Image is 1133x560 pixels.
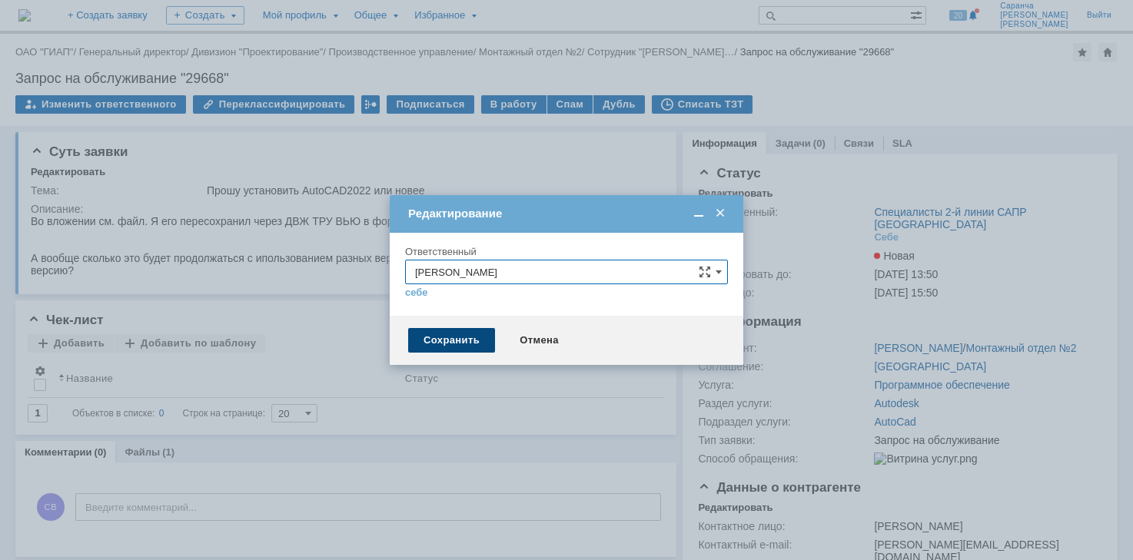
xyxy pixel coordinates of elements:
div: Ответственный [405,247,725,257]
span: Свернуть (Ctrl + M) [691,207,706,220]
span: Сложная форма [699,266,711,278]
a: себе [405,287,428,299]
span: Закрыть [713,207,728,220]
div: Редактирование [408,207,728,220]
